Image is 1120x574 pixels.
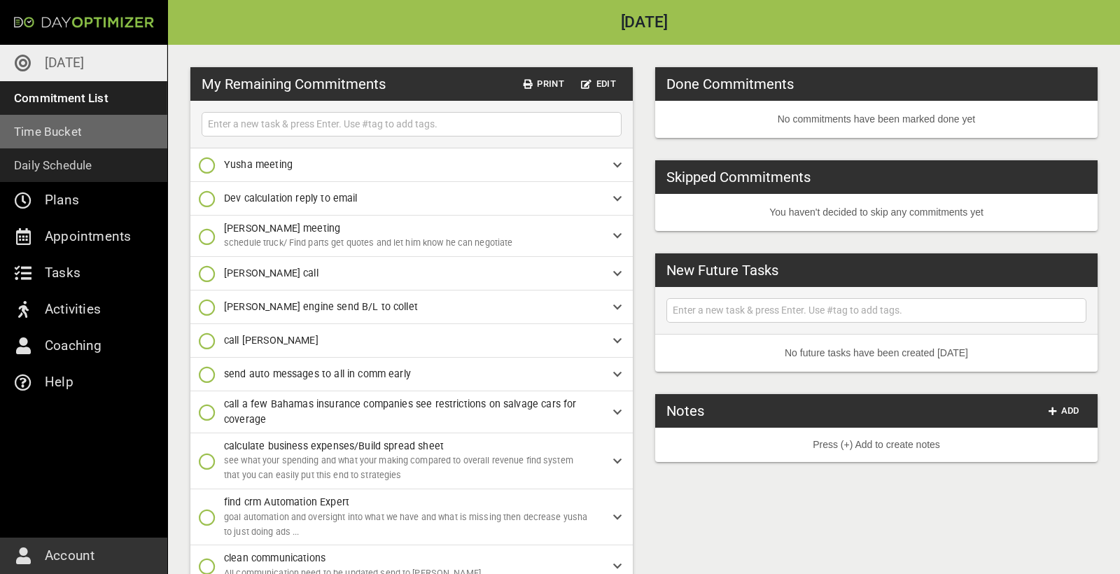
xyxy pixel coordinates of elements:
[190,182,633,216] div: Dev calculation reply to email
[655,101,1098,138] li: No commitments have been marked done yet
[224,301,418,312] span: [PERSON_NAME] engine send B/L to collet
[224,512,587,537] span: goal automation and oversight into what we have and what is missing then decrease yusha to just d...
[14,155,92,175] p: Daily Schedule
[518,73,570,95] button: Print
[190,433,633,489] div: calculate business expenses/Build spread sheetsee what your spending and what your making compare...
[45,189,79,211] p: Plans
[205,115,618,133] input: Enter a new task & press Enter. Use #tag to add tags.
[224,368,411,379] span: send auto messages to all in comm early
[224,440,444,451] span: calculate business expenses/Build spread sheet
[670,302,1083,319] input: Enter a new task & press Enter. Use #tag to add tags.
[666,167,811,188] h3: Skipped Commitments
[45,225,131,248] p: Appointments
[168,15,1120,31] h2: [DATE]
[45,335,102,357] p: Coaching
[190,257,633,290] div: [PERSON_NAME] call
[190,324,633,358] div: call [PERSON_NAME]
[202,73,386,94] h3: My Remaining Commitments
[224,159,293,170] span: Yusha meeting
[666,260,778,281] h3: New Future Tasks
[224,552,325,563] span: clean communications
[666,437,1086,452] p: Press (+) Add to create notes
[190,148,633,182] div: Yusha meeting
[45,298,101,321] p: Activities
[45,371,73,393] p: Help
[190,489,633,545] div: find crm Automation Expertgoal automation and oversight into what we have and what is missing the...
[224,267,318,279] span: [PERSON_NAME] call
[1047,403,1081,419] span: Add
[1042,400,1086,422] button: Add
[190,391,633,433] div: call a few Bahamas insurance companies see restrictions on salvage cars for coverage
[224,335,318,346] span: call [PERSON_NAME]
[224,455,573,480] span: see what your spending and what your making compared to overall revenue find system that you can ...
[45,52,84,74] p: [DATE]
[190,216,633,257] div: [PERSON_NAME] meetingschedule truck/ Find parts get quotes and let him know he can negotiate
[45,545,94,567] p: Account
[224,398,576,424] span: call a few Bahamas insurance companies see restrictions on salvage cars for coverage
[14,88,108,108] p: Commitment List
[14,17,154,28] img: Day Optimizer
[524,76,564,92] span: Print
[666,73,794,94] h3: Done Commitments
[655,335,1098,372] li: No future tasks have been created [DATE]
[224,496,349,507] span: find crm Automation Expert
[190,358,633,391] div: send auto messages to all in comm early
[581,76,616,92] span: Edit
[655,194,1098,231] li: You haven't decided to skip any commitments yet
[224,223,340,234] span: [PERSON_NAME] meeting
[190,290,633,324] div: [PERSON_NAME] engine send B/L to collet
[14,122,82,141] p: Time Bucket
[224,237,512,248] span: schedule truck/ Find parts get quotes and let him know he can negotiate
[575,73,622,95] button: Edit
[45,262,80,284] p: Tasks
[666,400,704,421] h3: Notes
[224,192,358,204] span: Dev calculation reply to email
